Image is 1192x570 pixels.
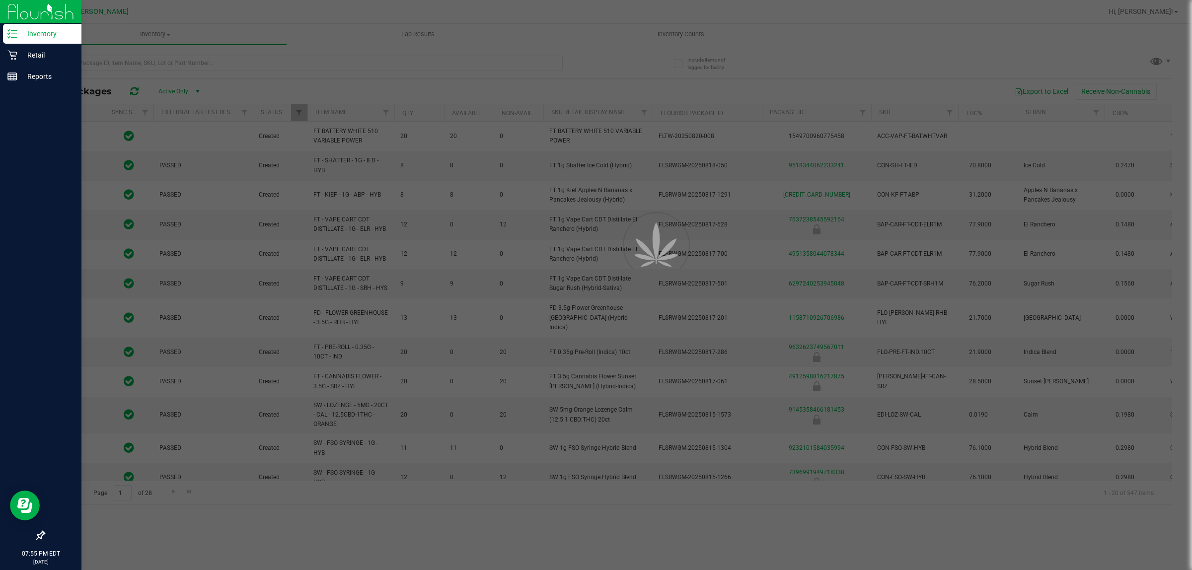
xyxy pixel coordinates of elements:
[4,558,77,566] p: [DATE]
[10,491,40,520] iframe: Resource center
[7,71,17,81] inline-svg: Reports
[17,28,77,40] p: Inventory
[17,49,77,61] p: Retail
[4,549,77,558] p: 07:55 PM EDT
[7,50,17,60] inline-svg: Retail
[17,71,77,82] p: Reports
[7,29,17,39] inline-svg: Inventory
